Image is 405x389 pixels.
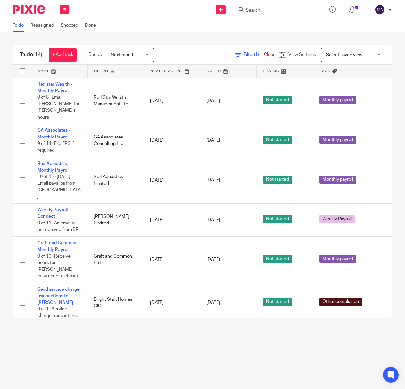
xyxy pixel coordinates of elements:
span: Weekly Payroll [319,215,355,223]
a: Red Acoustics - Monthly Payroll [37,161,70,172]
span: View Settings [288,52,316,57]
span: (14) [33,52,42,57]
span: [DATE] [207,300,220,305]
span: Monthly payroll [319,255,356,263]
span: Tags [320,69,331,73]
span: 9 of 14 · File EPS if required [37,141,74,153]
td: [DATE] [144,124,200,157]
a: Send service charge transactions to [PERSON_NAME] [37,287,80,305]
a: Clear [264,52,275,57]
span: 0 of 1 · Service charge transactions [37,307,78,318]
span: 0 of 11 · An email will be received from BP [37,221,79,232]
td: GA Associates Consulting Ltd [87,124,144,157]
span: Not started [263,136,292,144]
img: Pixie [13,5,45,14]
span: (1) [254,52,259,57]
span: Other compliance [319,298,362,306]
span: Select saved view [326,53,362,57]
td: [DATE] [144,157,200,204]
span: Not started [263,176,292,184]
h1: To do [20,52,42,58]
td: [PERSON_NAME] Limited [87,204,144,237]
a: + Add task [49,48,77,62]
a: Red star Wealth - Monthly Payroll [37,82,72,93]
td: Bright Start Homes CIC [87,283,144,322]
a: Craft and Common - Monthly Payroll [37,241,79,252]
span: Next month [111,53,135,57]
span: [DATE] [207,99,220,103]
span: 0 of 10 · Receive hours for [PERSON_NAME] (may need to chase) [37,254,78,279]
td: Craft and Common Ltd [87,236,144,283]
span: 10 of 15 · [DATE] - Email payslips from [GEOGRAPHIC_DATA] [37,175,81,199]
a: Snoozed [61,19,82,32]
input: Search [245,8,303,14]
td: [DATE] [144,236,200,283]
img: svg%3E [375,5,385,15]
td: Red Star Wealth Management Ltd [87,78,144,124]
span: [DATE] [207,218,220,222]
span: Not started [263,215,292,223]
span: Monthly payroll [319,96,356,104]
span: Monthly payroll [319,136,356,144]
span: Filter [244,52,264,57]
p: Due by [88,52,102,58]
a: Reassigned [30,19,57,32]
span: Not started [263,298,292,306]
span: Not started [263,96,292,104]
a: GA Associates - Monthly Payroll [37,128,70,139]
a: Weekly Payroll - Connect [37,208,70,219]
span: [DATE] [207,138,220,143]
span: Monthly payroll [319,176,356,184]
a: To do [13,19,27,32]
span: [DATE] [207,178,220,183]
td: [DATE] [144,78,200,124]
span: Not started [263,255,292,263]
a: Done [85,19,99,32]
td: Red Acoustics Limited [87,157,144,204]
td: [DATE] [144,204,200,237]
span: [DATE] [207,257,220,262]
span: 0 of 8 · Email [PERSON_NAME] for [PERSON_NAME]'s hours [37,95,80,119]
td: [DATE] [144,283,200,322]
